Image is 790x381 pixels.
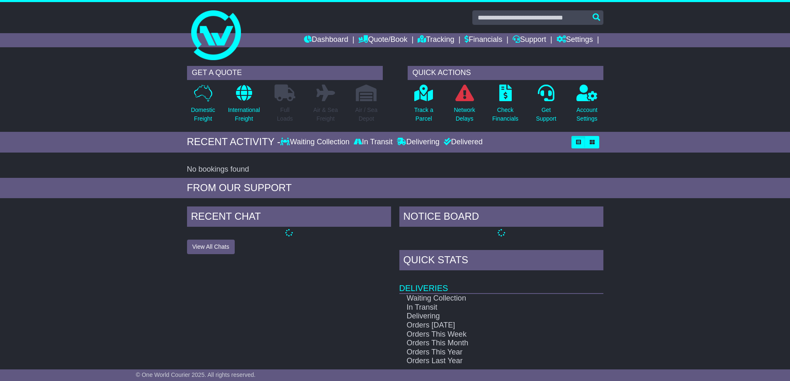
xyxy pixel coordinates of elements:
a: Quote/Book [358,33,407,47]
div: Quick Stats [399,250,603,272]
td: Orders Last Year [399,357,574,366]
td: Orders This Month [399,339,574,348]
a: Tracking [418,33,454,47]
p: Full Loads [275,106,295,123]
td: Waiting Collection [399,294,574,303]
div: FROM OUR SUPPORT [187,182,603,194]
td: Delivering [399,312,574,321]
a: Dashboard [304,33,348,47]
div: QUICK ACTIONS [408,66,603,80]
a: Track aParcel [414,84,434,128]
a: Support [513,33,546,47]
a: GetSupport [535,84,557,128]
p: Track a Parcel [414,106,433,123]
p: International Freight [228,106,260,123]
td: Orders This Week [399,330,574,339]
p: Network Delays [454,106,475,123]
div: RECENT ACTIVITY - [187,136,281,148]
p: Account Settings [576,106,598,123]
td: Orders [DATE] [399,321,574,330]
td: Deliveries [399,272,603,294]
td: In Transit [399,303,574,312]
p: Check Financials [492,106,518,123]
p: Air / Sea Depot [355,106,378,123]
a: InternationalFreight [228,84,260,128]
p: Air & Sea Freight [314,106,338,123]
a: Financials [464,33,502,47]
a: Settings [557,33,593,47]
div: No bookings found [187,165,603,174]
div: NOTICE BOARD [399,206,603,229]
td: Orders This Year [399,348,574,357]
p: Get Support [536,106,556,123]
a: AccountSettings [576,84,598,128]
div: Delivered [442,138,483,147]
a: NetworkDelays [453,84,475,128]
div: GET A QUOTE [187,66,383,80]
a: CheckFinancials [492,84,519,128]
p: Domestic Freight [191,106,215,123]
button: View All Chats [187,240,235,254]
div: Waiting Collection [280,138,351,147]
div: RECENT CHAT [187,206,391,229]
div: In Transit [352,138,395,147]
div: Delivering [395,138,442,147]
a: DomesticFreight [190,84,215,128]
span: © One World Courier 2025. All rights reserved. [136,371,256,378]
